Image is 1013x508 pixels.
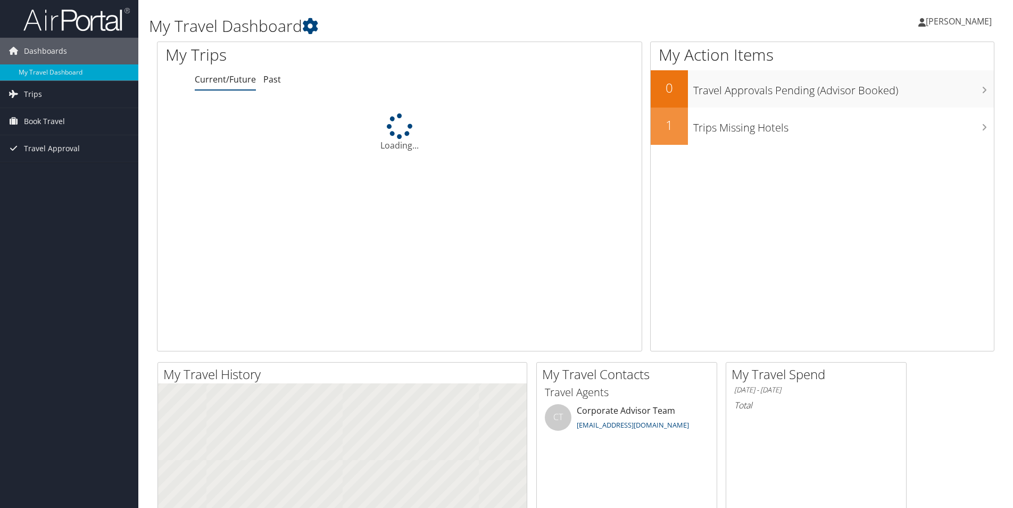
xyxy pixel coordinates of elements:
span: Trips [24,81,42,108]
span: Book Travel [24,108,65,135]
h6: [DATE] - [DATE] [734,385,898,395]
h3: Travel Agents [545,385,709,400]
h1: My Travel Dashboard [149,15,718,37]
span: Dashboards [24,38,67,64]
h6: Total [734,399,898,411]
span: Travel Approval [24,135,80,162]
h2: 1 [651,116,688,134]
h2: My Travel Spend [732,365,906,383]
h3: Trips Missing Hotels [693,115,994,135]
a: 0Travel Approvals Pending (Advisor Booked) [651,70,994,108]
h3: Travel Approvals Pending (Advisor Booked) [693,78,994,98]
a: [PERSON_NAME] [918,5,1002,37]
h2: 0 [651,79,688,97]
span: [PERSON_NAME] [926,15,992,27]
a: 1Trips Missing Hotels [651,108,994,145]
a: [EMAIL_ADDRESS][DOMAIN_NAME] [577,420,689,430]
h1: My Trips [165,44,432,66]
div: CT [545,404,571,431]
a: Current/Future [195,73,256,85]
h2: My Travel Contacts [542,365,717,383]
img: airportal-logo.png [23,7,130,32]
a: Past [263,73,281,85]
h1: My Action Items [651,44,994,66]
h2: My Travel History [163,365,527,383]
div: Loading... [157,113,642,152]
li: Corporate Advisor Team [539,404,714,439]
